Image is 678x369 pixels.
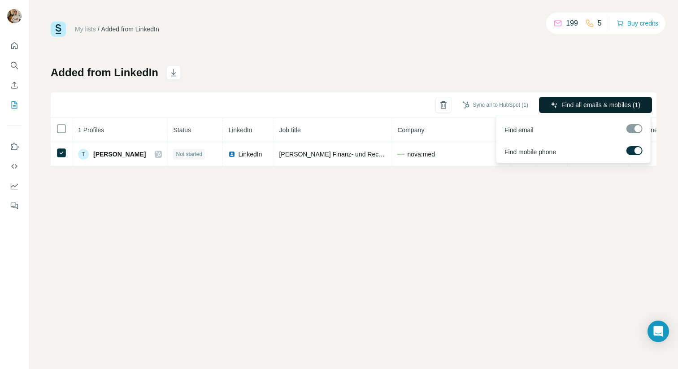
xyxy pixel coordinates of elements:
[279,126,300,134] span: Job title
[93,150,146,159] span: [PERSON_NAME]
[173,126,191,134] span: Status
[228,126,252,134] span: LinkedIn
[397,126,424,134] span: Company
[279,151,417,158] span: [PERSON_NAME] Finanz- und Rechnungswesen
[7,97,22,113] button: My lists
[617,17,658,30] button: Buy credits
[7,178,22,194] button: Dashboard
[78,126,104,134] span: 1 Profiles
[566,18,578,29] p: 199
[7,77,22,93] button: Enrich CSV
[648,321,669,342] div: Open Intercom Messenger
[7,198,22,214] button: Feedback
[7,158,22,174] button: Use Surfe API
[98,25,100,34] li: /
[7,38,22,54] button: Quick start
[176,150,202,158] span: Not started
[7,57,22,74] button: Search
[51,22,66,37] img: Surfe Logo
[504,126,534,135] span: Find email
[7,139,22,155] button: Use Surfe on LinkedIn
[78,149,89,160] div: T
[598,18,602,29] p: 5
[51,65,158,80] h1: Added from LinkedIn
[75,26,96,33] a: My lists
[539,97,652,113] button: Find all emails & mobiles (1)
[504,148,556,156] span: Find mobile phone
[407,150,435,159] span: nova:med
[561,100,640,109] span: Find all emails & mobiles (1)
[228,151,235,158] img: LinkedIn logo
[238,150,262,159] span: LinkedIn
[397,151,404,158] img: company-logo
[7,9,22,23] img: Avatar
[456,98,535,112] button: Sync all to HubSpot (1)
[101,25,159,34] div: Added from LinkedIn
